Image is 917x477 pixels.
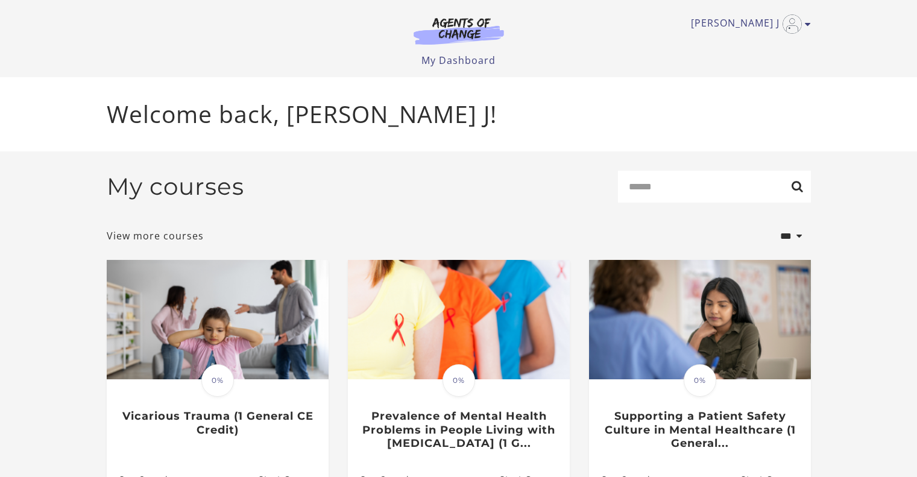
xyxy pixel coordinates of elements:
[602,409,798,450] h3: Supporting a Patient Safety Culture in Mental Healthcare (1 General...
[684,364,716,397] span: 0%
[421,54,496,67] a: My Dashboard
[107,172,244,201] h2: My courses
[361,409,556,450] h3: Prevalence of Mental Health Problems in People Living with [MEDICAL_DATA] (1 G...
[691,14,805,34] a: Toggle menu
[201,364,234,397] span: 0%
[119,409,315,437] h3: Vicarious Trauma (1 General CE Credit)
[107,96,811,132] p: Welcome back, [PERSON_NAME] J!
[401,17,517,45] img: Agents of Change Logo
[107,229,204,243] a: View more courses
[443,364,475,397] span: 0%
